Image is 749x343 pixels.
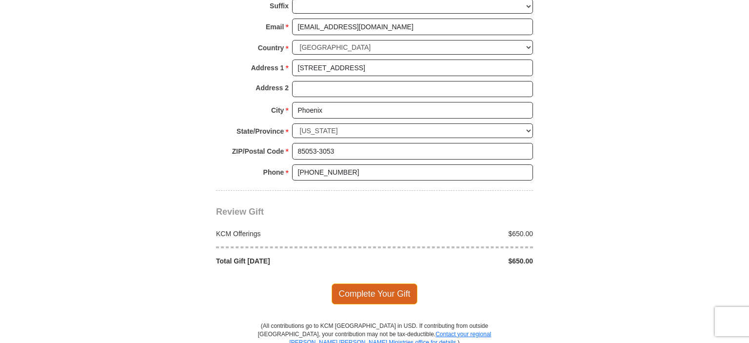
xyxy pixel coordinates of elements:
div: Total Gift [DATE] [211,256,375,266]
strong: Country [258,41,284,55]
strong: Address 1 [251,61,284,75]
span: Complete Your Gift [332,283,418,304]
div: $650.00 [374,229,538,239]
div: $650.00 [374,256,538,266]
strong: ZIP/Postal Code [232,144,284,158]
strong: City [271,103,284,117]
span: Review Gift [216,207,264,217]
div: KCM Offerings [211,229,375,239]
strong: Phone [263,165,284,179]
strong: Email [266,20,284,34]
strong: State/Province [237,124,284,138]
strong: Address 2 [256,81,289,95]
